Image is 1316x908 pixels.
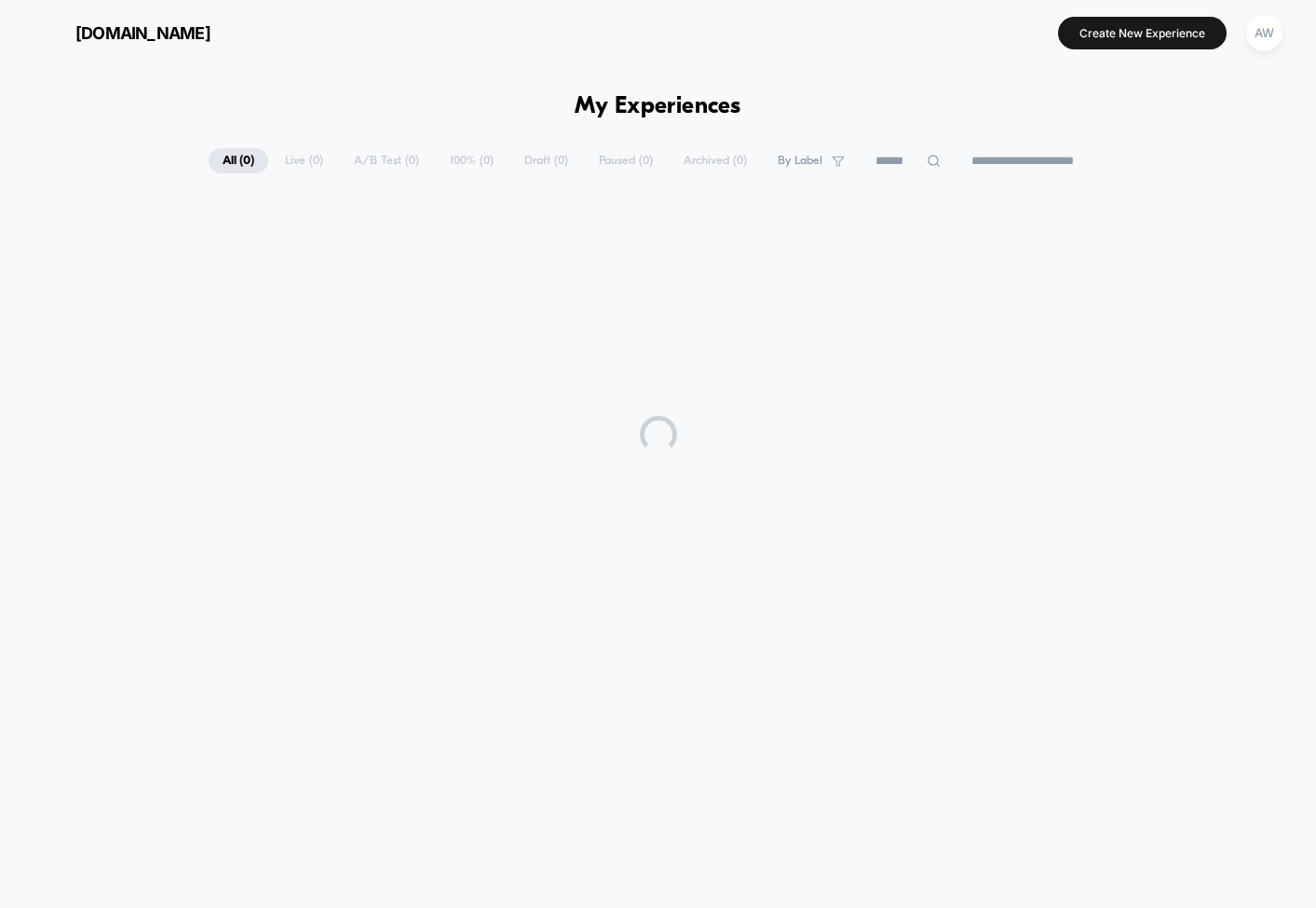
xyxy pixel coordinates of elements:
[1241,14,1288,52] button: AW
[1058,17,1227,49] button: Create New Experience
[1246,15,1282,51] div: AW
[575,93,741,120] h1: My Experiences
[28,18,216,48] button: [DOMAIN_NAME]
[209,148,268,173] span: All ( 0 )
[778,154,822,168] span: By Label
[75,23,210,43] span: [DOMAIN_NAME]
